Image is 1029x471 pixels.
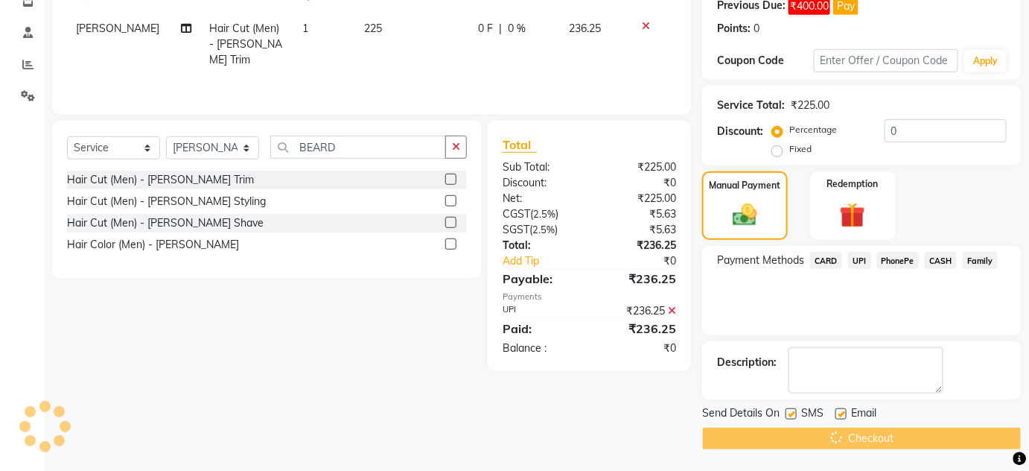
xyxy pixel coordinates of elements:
div: Balance : [491,341,590,356]
div: Payable: [491,270,590,288]
div: ( ) [491,206,590,222]
div: Hair Cut (Men) - [PERSON_NAME] Styling [67,194,266,209]
div: Coupon Code [717,53,814,69]
div: ( ) [491,222,590,238]
div: ₹225.00 [589,159,687,175]
a: Add Tip [491,253,605,269]
span: SGST [503,223,529,236]
span: 2.5% [532,224,555,235]
div: ₹0 [589,175,687,191]
div: ₹236.25 [589,303,687,319]
div: ₹0 [605,253,687,269]
div: Net: [491,191,590,206]
div: UPI [491,303,590,319]
span: SMS [801,405,823,424]
span: 0 F [479,21,494,37]
span: | [500,21,503,37]
div: Description: [717,355,777,370]
div: Hair Color (Men) - [PERSON_NAME] [67,237,239,253]
span: 225 [364,22,382,35]
span: 236.25 [570,22,602,35]
div: Sub Total: [491,159,590,175]
div: 0 [754,21,759,37]
div: ₹225.00 [791,98,829,113]
div: Total: [491,238,590,253]
label: Percentage [789,123,837,136]
span: CASH [925,252,957,269]
div: Paid: [491,320,590,338]
img: _cash.svg [725,201,765,230]
div: ₹236.25 [589,320,687,338]
label: Redemption [827,177,879,191]
div: ₹236.25 [589,238,687,253]
span: [PERSON_NAME] [76,22,159,35]
label: Fixed [789,142,812,156]
span: CARD [810,252,842,269]
div: Discount: [491,175,590,191]
div: Hair Cut (Men) - [PERSON_NAME] Trim [67,172,254,188]
input: Enter Offer / Coupon Code [814,49,959,72]
span: Send Details On [702,405,780,424]
span: CGST [503,207,530,221]
div: Payments [503,291,676,303]
span: Hair Cut (Men) - [PERSON_NAME] Trim [209,22,282,66]
button: Apply [964,50,1007,72]
span: UPI [848,252,871,269]
div: ₹225.00 [589,191,687,206]
img: _gift.svg [832,200,873,232]
label: Manual Payment [709,179,780,192]
input: Search or Scan [270,136,446,159]
span: Total [503,137,537,153]
div: Points: [717,21,751,37]
div: Discount: [717,124,763,139]
span: PhonePe [877,252,920,269]
div: Service Total: [717,98,785,113]
span: Family [963,252,998,269]
span: Email [851,405,876,424]
div: ₹5.63 [589,222,687,238]
span: 2.5% [533,208,555,220]
div: ₹5.63 [589,206,687,222]
div: ₹0 [589,341,687,356]
span: Payment Methods [717,253,804,268]
div: ₹236.25 [589,270,687,288]
span: 0 % [509,21,526,37]
div: Hair Cut (Men) - [PERSON_NAME] Shave [67,215,264,231]
span: 1 [302,22,308,35]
